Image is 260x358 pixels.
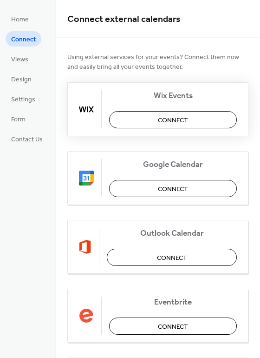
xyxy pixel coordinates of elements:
[67,10,181,28] span: Connect external calendars
[67,53,248,72] span: Using external services for your events? Connect them now and easily bring all your events together.
[6,111,31,126] a: Form
[11,55,28,65] span: Views
[157,253,187,263] span: Connect
[109,111,237,128] button: Connect
[109,180,237,197] button: Connect
[79,171,94,186] img: google
[11,95,35,105] span: Settings
[11,15,29,25] span: Home
[6,91,41,106] a: Settings
[6,31,41,46] a: Connect
[107,229,237,239] span: Outlook Calendar
[109,318,237,335] button: Connect
[109,160,237,170] span: Google Calendar
[109,298,237,307] span: Eventbrite
[158,185,188,194] span: Connect
[11,115,26,125] span: Form
[6,51,34,66] a: Views
[6,71,37,86] a: Design
[107,249,237,266] button: Connect
[11,75,32,85] span: Design
[158,322,188,332] span: Connect
[158,116,188,126] span: Connect
[6,131,48,146] a: Contact Us
[11,35,36,45] span: Connect
[79,308,94,323] img: eventbrite
[109,91,237,101] span: Wix Events
[79,102,94,117] img: wix
[79,239,91,254] img: outlook
[6,11,34,27] a: Home
[11,135,43,145] span: Contact Us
